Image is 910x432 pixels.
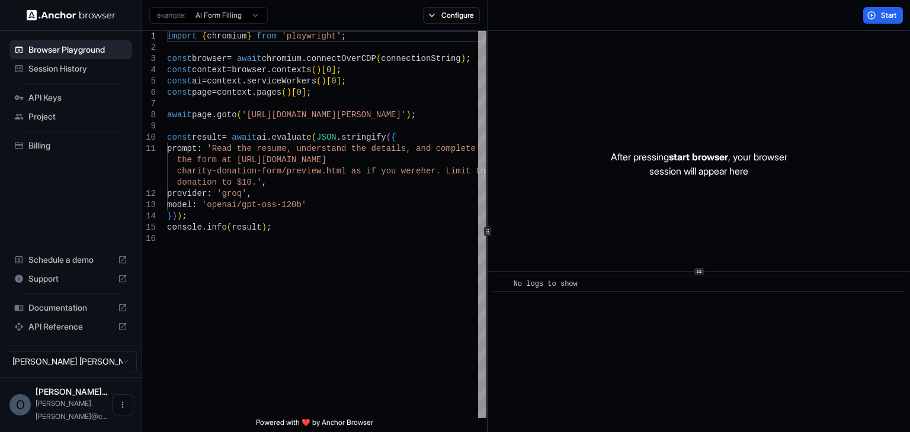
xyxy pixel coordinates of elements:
span: ​ [499,278,505,290]
span: Session History [28,63,127,75]
span: ( [227,223,232,232]
span: lete [456,144,476,153]
span: ) [406,110,411,120]
span: page [192,88,212,97]
div: Documentation [9,298,132,317]
span: Documentation [28,302,113,314]
span: ( [281,88,286,97]
div: 8 [142,109,156,121]
span: connectOverCDP [306,54,376,63]
span: : [197,144,201,153]
div: 14 [142,211,156,222]
span: info [207,223,227,232]
span: ; [466,54,470,63]
div: 3 [142,53,156,65]
div: 2 [142,42,156,53]
span: const [167,76,192,86]
span: browser [232,65,267,75]
span: ) [172,211,177,221]
span: chromium [262,54,302,63]
span: ) [316,65,321,75]
span: , [246,189,251,198]
span: [ [321,65,326,75]
button: Open menu [112,394,133,415]
span: API Reference [28,321,113,333]
span: ai [257,133,267,142]
span: await [237,54,262,63]
span: Powered with ❤️ by Anchor Browser [256,418,373,432]
span: ) [461,54,466,63]
div: 13 [142,199,156,211]
div: 10 [142,132,156,143]
span: ai [192,76,202,86]
span: API Keys [28,92,127,104]
span: context [192,65,227,75]
span: context [217,88,252,97]
span: const [167,88,192,97]
span: ] [302,88,306,97]
span: context [207,76,242,86]
div: 15 [142,222,156,233]
span: ) [287,88,291,97]
span: . [302,54,306,63]
span: = [222,133,226,142]
div: 1 [142,31,156,42]
div: Session History [9,59,132,78]
span: stringify [341,133,386,142]
span: . [267,65,271,75]
span: JSON [316,133,337,142]
span: charity-donation-form/preview.html as if you were [177,166,421,176]
div: API Reference [9,317,132,336]
div: Schedule a demo [9,250,132,269]
div: O [9,394,31,415]
span: ; [267,223,271,232]
span: browser [192,54,227,63]
span: from [257,31,277,41]
span: = [227,65,232,75]
span: . [202,223,207,232]
span: = [202,76,207,86]
span: . [337,133,341,142]
span: 'Read the resume, understand the details, and comp [207,144,456,153]
div: 4 [142,65,156,76]
div: 7 [142,98,156,109]
span: model [167,200,192,209]
span: ( [237,110,242,120]
span: result [232,223,261,232]
div: 9 [142,121,156,132]
span: evaluate [271,133,311,142]
span: : [207,189,212,198]
span: import [167,31,197,41]
span: omar.bolanos@cariai.com [36,399,107,421]
span: result [192,133,222,142]
span: 'openai/gpt-oss-120b' [202,200,306,209]
span: { [391,133,396,142]
span: } [246,31,251,41]
div: 12 [142,188,156,199]
span: ; [306,88,311,97]
div: 6 [142,87,156,98]
span: '[URL][DOMAIN_NAME][PERSON_NAME]' [242,110,406,120]
span: 'playwright' [281,31,341,41]
span: ] [337,76,341,86]
span: : [192,200,197,209]
span: . [267,133,271,142]
span: ) [177,211,182,221]
span: = [227,54,232,63]
span: Browser Playground [28,44,127,56]
span: } [167,211,172,221]
span: chromium [207,31,246,41]
span: connectionString [381,54,460,63]
span: serviceWorkers [246,76,316,86]
span: provider [167,189,207,198]
span: ; [411,110,416,120]
span: 'groq' [217,189,246,198]
span: No logs to show [514,280,578,288]
div: Support [9,269,132,288]
span: ] [331,65,336,75]
span: page [192,110,212,120]
span: start browser [669,151,728,163]
button: Configure [423,7,480,24]
span: Support [28,273,113,285]
span: Billing [28,140,127,151]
